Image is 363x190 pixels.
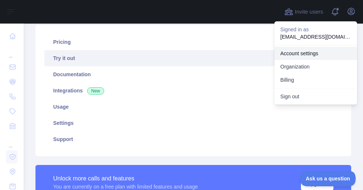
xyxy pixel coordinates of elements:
a: Integrations New [44,82,342,99]
span: Invite users [295,8,323,16]
p: Signed in as [280,26,351,33]
span: New [87,87,104,95]
button: Invite users [283,6,325,18]
a: Try it out [44,50,342,66]
a: Usage [44,99,342,115]
button: Billing [274,73,357,87]
a: Settings [44,115,342,131]
div: ... [6,44,18,59]
div: ... [6,134,18,149]
button: Sign out [274,90,357,103]
a: Pricing [44,34,342,50]
div: Unlock more calls and features [53,174,198,183]
a: Documentation [44,66,342,82]
a: Account settings [274,47,357,60]
a: Organization [274,60,357,73]
p: [EMAIL_ADDRESS][DOMAIN_NAME] [280,33,351,41]
a: Support [44,131,342,147]
iframe: Toggle Customer Support [300,171,356,186]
